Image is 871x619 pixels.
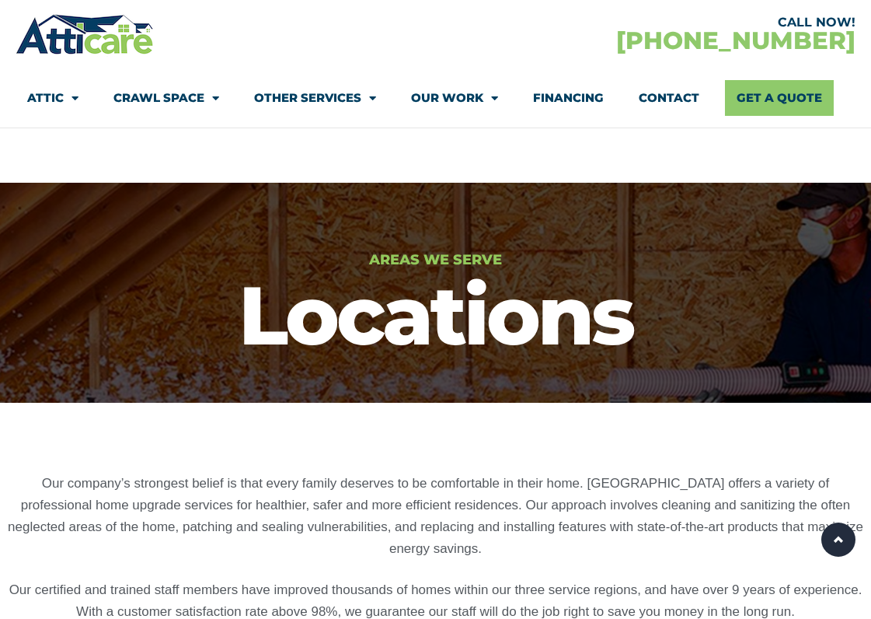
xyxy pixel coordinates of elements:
a: Other Services [254,80,376,116]
a: Crawl Space [113,80,219,116]
nav: Menu [27,80,844,116]
h6: Areas we serve [8,253,863,267]
a: Attic [27,80,78,116]
h1: Locations [8,275,863,356]
a: Get A Quote [725,80,834,116]
a: Financing [533,80,604,116]
div: CALL NOW! [435,16,855,29]
a: Contact [639,80,699,116]
p: Our company’s strongest belief is that every family deserves to be comfortable in their home. [GE... [8,473,863,560]
a: Our Work [411,80,498,116]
